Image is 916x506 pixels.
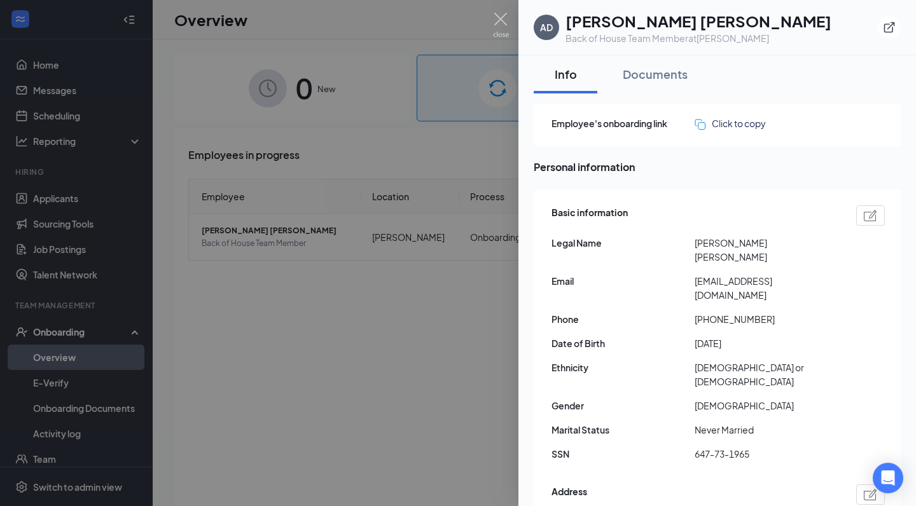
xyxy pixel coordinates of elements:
[552,447,695,461] span: SSN
[546,66,585,82] div: Info
[878,16,901,39] button: ExternalLink
[695,274,838,302] span: [EMAIL_ADDRESS][DOMAIN_NAME]
[695,423,838,437] span: Never Married
[873,463,903,493] div: Open Intercom Messenger
[534,159,901,175] span: Personal information
[552,312,695,326] span: Phone
[695,336,838,350] span: [DATE]
[695,119,705,130] img: click-to-copy.71757273a98fde459dfc.svg
[552,399,695,413] span: Gender
[552,274,695,288] span: Email
[623,66,688,82] div: Documents
[552,484,587,505] span: Address
[566,32,831,44] div: Back of House Team Member at [PERSON_NAME]
[552,360,695,374] span: Ethnicity
[695,116,766,130] button: Click to copy
[566,10,831,32] h1: [PERSON_NAME] [PERSON_NAME]
[695,360,838,388] span: [DEMOGRAPHIC_DATA] or [DEMOGRAPHIC_DATA]
[552,423,695,437] span: Marital Status
[695,236,838,264] span: [PERSON_NAME] [PERSON_NAME]
[552,236,695,250] span: Legal Name
[883,21,896,34] svg: ExternalLink
[695,447,838,461] span: 647-73-1965
[540,21,553,34] div: AD
[552,116,695,130] span: Employee's onboarding link
[695,399,838,413] span: [DEMOGRAPHIC_DATA]
[695,312,838,326] span: [PHONE_NUMBER]
[552,205,628,226] span: Basic information
[552,336,695,350] span: Date of Birth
